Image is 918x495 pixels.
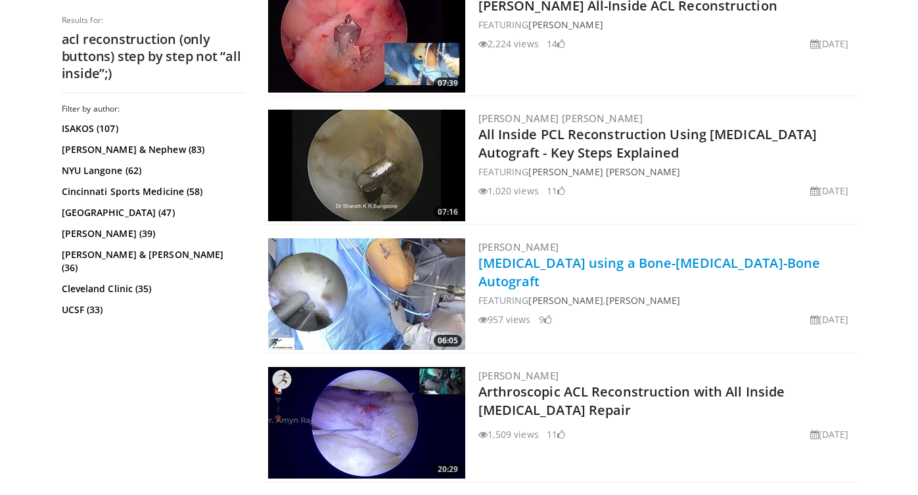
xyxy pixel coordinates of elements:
[478,254,821,290] a: [MEDICAL_DATA] using a Bone-[MEDICAL_DATA]-Bone Autograft
[478,312,531,326] li: 957 views
[478,369,559,382] a: [PERSON_NAME]
[547,427,565,441] li: 11
[478,293,854,307] div: FEATURING ,
[268,238,465,350] img: 5499d7eb-ed9c-4cb5-9640-b02f1af2976d.300x170_q85_crop-smart_upscale.jpg
[62,227,242,240] a: [PERSON_NAME] (39)
[478,240,559,253] a: [PERSON_NAME]
[62,143,242,156] a: [PERSON_NAME] & Nephew (83)
[62,164,242,177] a: NYU Langone (62)
[606,294,680,307] a: [PERSON_NAME]
[528,294,603,307] a: [PERSON_NAME]
[62,248,242,274] a: [PERSON_NAME] & [PERSON_NAME] (36)
[62,185,242,198] a: Cincinnati Sports Medicine (58)
[478,112,643,125] a: [PERSON_NAME] [PERSON_NAME]
[528,18,603,31] a: [PERSON_NAME]
[478,184,539,198] li: 1,020 views
[478,383,785,419] a: Arthroscopic ACL Reconstruction with All Inside [MEDICAL_DATA] Repair
[268,367,465,479] a: 20:29
[539,312,552,326] li: 9
[62,15,246,26] p: Results for:
[62,122,242,135] a: ISAKOS (107)
[810,37,849,51] li: [DATE]
[62,206,242,219] a: [GEOGRAPHIC_DATA] (47)
[268,238,465,350] a: 06:05
[528,165,680,178] a: [PERSON_NAME] [PERSON_NAME]
[434,206,462,218] span: 07:16
[268,110,465,221] a: 07:16
[62,303,242,316] a: UCSF (33)
[62,282,242,295] a: Cleveland Clinic (35)
[810,312,849,326] li: [DATE]
[478,37,539,51] li: 2,224 views
[62,31,246,82] h2: acl reconstruction (only buttons) step by step not “all inside”;)
[547,37,565,51] li: 14
[478,125,817,161] a: All Inside PCL Reconstruction Using [MEDICAL_DATA] Autograft - Key Steps Explained
[810,427,849,441] li: [DATE]
[434,463,462,475] span: 20:29
[810,184,849,198] li: [DATE]
[478,165,854,179] div: FEATURING
[434,77,462,89] span: 07:39
[478,18,854,32] div: FEATURING
[268,110,465,221] img: ef796e84-5861-44bc-a3b3-9246ff121202.300x170_q85_crop-smart_upscale.jpg
[547,184,565,198] li: 11
[268,367,465,479] img: fd6adc95-e161-49c5-a7ef-cd56d8f705cf.300x170_q85_crop-smart_upscale.jpg
[434,335,462,347] span: 06:05
[478,427,539,441] li: 1,509 views
[62,104,246,114] h3: Filter by author:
